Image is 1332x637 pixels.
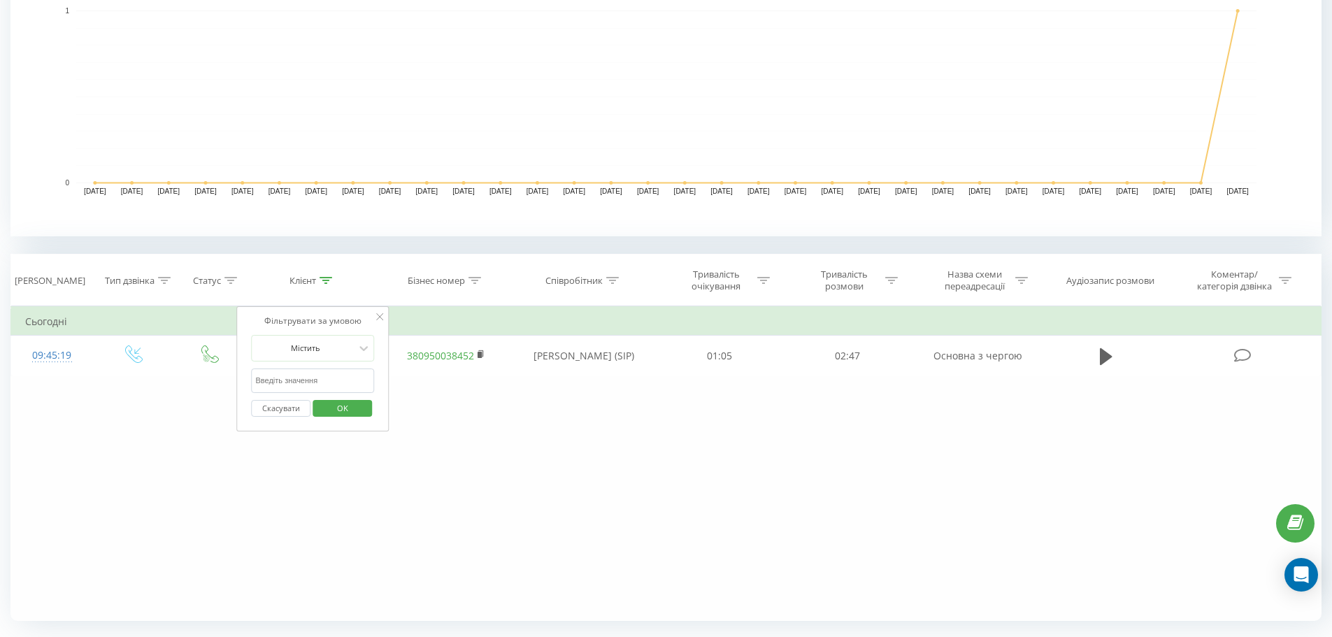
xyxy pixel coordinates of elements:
div: [PERSON_NAME] [15,275,85,287]
div: Клієнт [289,275,316,287]
text: [DATE] [452,187,475,195]
div: Коментар/категорія дзвінка [1194,269,1275,292]
text: [DATE] [1226,187,1249,195]
div: Фільтрувати за умовою [252,314,375,328]
text: [DATE] [379,187,401,195]
text: [DATE] [968,187,991,195]
text: [DATE] [268,187,291,195]
td: Сьогодні [11,308,1322,336]
div: Співробітник [545,275,603,287]
text: 0 [65,179,69,187]
text: [DATE] [194,187,217,195]
text: [DATE] [1116,187,1138,195]
input: Введіть значення [252,368,375,393]
text: 1 [65,7,69,15]
text: [DATE] [1005,187,1028,195]
div: Open Intercom Messenger [1284,558,1318,592]
div: Тривалість розмови [807,269,882,292]
div: Бізнес номер [408,275,465,287]
td: 01:05 [656,336,784,376]
text: [DATE] [84,187,106,195]
text: [DATE] [416,187,438,195]
text: [DATE] [342,187,364,195]
td: [PERSON_NAME] (SIP) [513,336,656,376]
td: 02:47 [784,336,912,376]
text: [DATE] [674,187,696,195]
text: [DATE] [858,187,880,195]
text: [DATE] [637,187,659,195]
text: [DATE] [1153,187,1175,195]
text: [DATE] [231,187,254,195]
div: Тип дзвінка [105,275,155,287]
div: Аудіозапис розмови [1066,275,1154,287]
text: [DATE] [563,187,585,195]
text: [DATE] [158,187,180,195]
text: [DATE] [121,187,143,195]
text: [DATE] [932,187,954,195]
div: 09:45:19 [25,342,79,369]
text: [DATE] [785,187,807,195]
text: [DATE] [600,187,622,195]
div: Статус [193,275,221,287]
text: [DATE] [527,187,549,195]
text: [DATE] [1043,187,1065,195]
text: [DATE] [305,187,327,195]
text: [DATE] [895,187,917,195]
button: OK [313,400,372,417]
text: [DATE] [1080,187,1102,195]
div: Назва схеми переадресації [937,269,1012,292]
div: Тривалість очікування [679,269,754,292]
text: [DATE] [710,187,733,195]
text: [DATE] [489,187,512,195]
text: [DATE] [1190,187,1212,195]
td: Основна з чергою [911,336,1044,376]
text: [DATE] [747,187,770,195]
a: 380950038452 [407,349,474,362]
button: Скасувати [252,400,311,417]
text: [DATE] [821,187,843,195]
span: OK [323,397,362,419]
